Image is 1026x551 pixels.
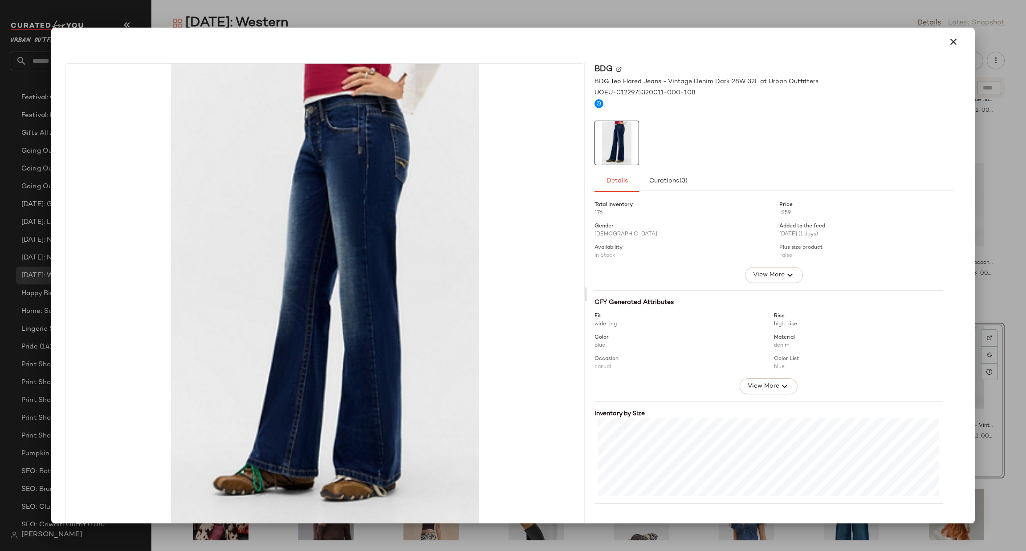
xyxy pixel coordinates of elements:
div: Inventory by Size [594,409,943,418]
span: Details [606,178,627,185]
img: 0122975320011_108_a2 [595,121,639,165]
span: View More [753,270,785,280]
button: View More [745,267,803,283]
span: (3) [679,178,687,185]
span: BDG [594,63,613,75]
span: UOEU-0122975320011-000-108 [594,88,696,97]
div: CFY Generated Attributes [594,298,943,307]
span: Curations [648,178,688,185]
span: BDG Teo Flared Jeans - Vintage Denim Dark 28W 32L at Urban Outfitters [594,77,818,86]
span: View More [747,381,779,392]
img: svg%3e [616,66,622,72]
button: View More [740,378,798,394]
img: 0122975320011_108_a2 [66,64,584,525]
